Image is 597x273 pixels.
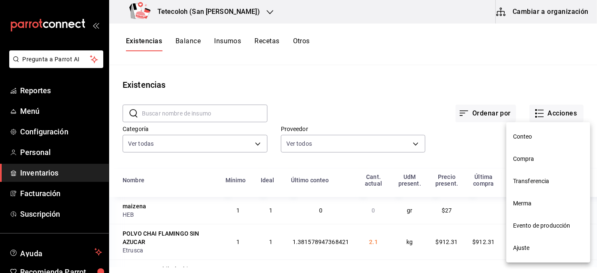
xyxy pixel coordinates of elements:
span: Conteo [513,132,584,141]
span: Compra [513,155,584,163]
span: Evento de producción [513,221,584,230]
span: Ajuste [513,244,584,252]
span: Merma [513,199,584,208]
span: Transferencia [513,177,584,186]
